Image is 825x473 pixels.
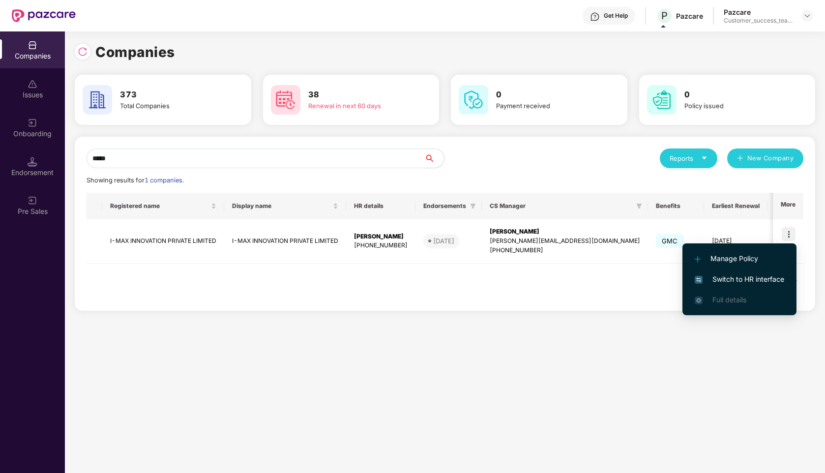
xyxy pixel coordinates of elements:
img: svg+xml;base64,PHN2ZyBpZD0iQ29tcGFuaWVzIiB4bWxucz0iaHR0cDovL3d3dy53My5vcmcvMjAwMC9zdmciIHdpZHRoPS... [28,40,37,50]
button: plusNew Company [727,148,803,168]
div: Customer_success_team_lead [724,17,793,25]
img: svg+xml;base64,PHN2ZyBpZD0iRHJvcGRvd24tMzJ4MzIiIHhtbG5zPSJodHRwOi8vd3d3LnczLm9yZy8yMDAwL3N2ZyIgd2... [803,12,811,20]
div: Payment received [496,101,600,111]
td: I-MAX INNOVATION PRIVATE LIMITED [224,219,346,264]
span: filter [636,203,642,209]
button: search [424,148,444,168]
span: GMC [656,234,684,248]
img: New Pazcare Logo [12,9,76,22]
div: [PHONE_NUMBER] [354,241,408,250]
img: svg+xml;base64,PHN2ZyB3aWR0aD0iMjAiIGhlaWdodD0iMjAiIHZpZXdCb3g9IjAgMCAyMCAyMCIgZmlsbD0ibm9uZSIgeG... [28,196,37,206]
div: [PERSON_NAME] [354,232,408,241]
div: Total Companies [120,101,224,111]
img: svg+xml;base64,PHN2ZyB4bWxucz0iaHR0cDovL3d3dy53My5vcmcvMjAwMC9zdmciIHdpZHRoPSI2MCIgaGVpZ2h0PSI2MC... [647,85,677,115]
span: caret-down [701,155,707,161]
img: svg+xml;base64,PHN2ZyBpZD0iSGVscC0zMngzMiIgeG1sbnM9Imh0dHA6Ly93d3cudzMub3JnLzIwMDAvc3ZnIiB3aWR0aD... [590,12,600,22]
h3: 38 [308,89,412,101]
img: svg+xml;base64,PHN2ZyBpZD0iUmVsb2FkLTMyeDMyIiB4bWxucz0iaHR0cDovL3d3dy53My5vcmcvMjAwMC9zdmciIHdpZH... [78,47,88,57]
span: Display name [232,202,331,210]
h3: 373 [120,89,224,101]
h3: 0 [684,89,789,101]
span: CS Manager [490,202,632,210]
img: svg+xml;base64,PHN2ZyBpZD0iSXNzdWVzX2Rpc2FibGVkIiB4bWxucz0iaHR0cDovL3d3dy53My5vcmcvMjAwMC9zdmciIH... [28,79,37,89]
span: New Company [747,153,794,163]
img: svg+xml;base64,PHN2ZyB4bWxucz0iaHR0cDovL3d3dy53My5vcmcvMjAwMC9zdmciIHdpZHRoPSIxNiIgaGVpZ2h0PSIxNi... [695,276,703,284]
th: Earliest Renewal [704,193,767,219]
span: filter [470,203,476,209]
img: svg+xml;base64,PHN2ZyB4bWxucz0iaHR0cDovL3d3dy53My5vcmcvMjAwMC9zdmciIHdpZHRoPSIxNi4zNjMiIGhlaWdodD... [695,296,703,304]
span: Switch to HR interface [695,274,784,285]
th: HR details [346,193,415,219]
span: Registered name [110,202,209,210]
span: Showing results for [87,177,184,184]
th: More [773,193,803,219]
td: I-MAX INNOVATION PRIVATE LIMITED [102,219,224,264]
th: Display name [224,193,346,219]
span: search [424,154,444,162]
img: svg+xml;base64,PHN2ZyB4bWxucz0iaHR0cDovL3d3dy53My5vcmcvMjAwMC9zdmciIHdpZHRoPSI2MCIgaGVpZ2h0PSI2MC... [83,85,112,115]
th: Benefits [648,193,704,219]
div: Policy issued [684,101,789,111]
span: P [661,10,668,22]
img: svg+xml;base64,PHN2ZyB4bWxucz0iaHR0cDovL3d3dy53My5vcmcvMjAwMC9zdmciIHdpZHRoPSIxMi4yMDEiIGhlaWdodD... [695,256,701,262]
div: Get Help [604,12,628,20]
div: [PHONE_NUMBER] [490,246,640,255]
span: filter [634,200,644,212]
img: svg+xml;base64,PHN2ZyB3aWR0aD0iMjAiIGhlaWdodD0iMjAiIHZpZXdCb3g9IjAgMCAyMCAyMCIgZmlsbD0ibm9uZSIgeG... [28,118,37,128]
div: [PERSON_NAME][EMAIL_ADDRESS][DOMAIN_NAME] [490,236,640,246]
span: filter [468,200,478,212]
div: Reports [670,153,707,163]
span: 1 companies. [145,177,184,184]
span: Full details [712,296,746,304]
img: svg+xml;base64,PHN2ZyB4bWxucz0iaHR0cDovL3d3dy53My5vcmcvMjAwMC9zdmciIHdpZHRoPSI2MCIgaGVpZ2h0PSI2MC... [459,85,488,115]
div: Pazcare [724,7,793,17]
span: Manage Policy [695,253,784,264]
div: Pazcare [676,11,703,21]
div: [DATE] [433,236,454,246]
span: Endorsements [423,202,466,210]
img: icon [782,227,796,241]
div: Renewal in next 60 days [308,101,412,111]
h3: 0 [496,89,600,101]
img: svg+xml;base64,PHN2ZyB3aWR0aD0iMTQuNSIgaGVpZ2h0PSIxNC41IiB2aWV3Qm94PSIwIDAgMTYgMTYiIGZpbGw9Im5vbm... [28,157,37,167]
img: svg+xml;base64,PHN2ZyB4bWxucz0iaHR0cDovL3d3dy53My5vcmcvMjAwMC9zdmciIHdpZHRoPSI2MCIgaGVpZ2h0PSI2MC... [271,85,300,115]
h1: Companies [95,41,175,63]
div: [PERSON_NAME] [490,227,640,236]
td: [DATE] [704,219,767,264]
span: plus [737,155,743,163]
th: Registered name [102,193,224,219]
th: Issues [767,193,810,219]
